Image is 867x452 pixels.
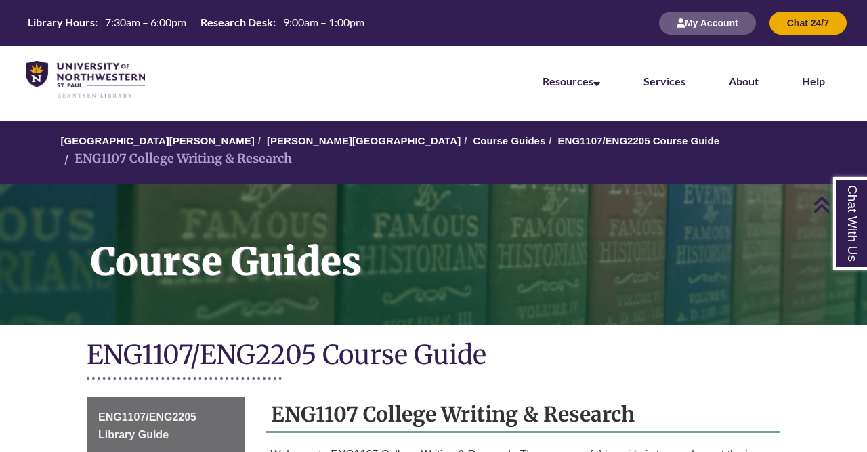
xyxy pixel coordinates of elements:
[558,135,719,146] a: ENG1107/ENG2205 Course Guide
[61,149,292,169] li: ENG1107 College Writing & Research
[22,15,370,30] table: Hours Today
[105,16,186,28] span: 7:30am – 6:00pm
[22,15,100,30] th: Library Hours:
[729,75,759,87] a: About
[76,184,867,307] h1: Course Guides
[659,17,756,28] a: My Account
[543,75,600,87] a: Resources
[769,17,847,28] a: Chat 24/7
[87,338,780,374] h1: ENG1107/ENG2205 Course Guide
[195,15,278,30] th: Research Desk:
[813,195,864,213] a: Back to Top
[769,12,847,35] button: Chat 24/7
[643,75,685,87] a: Services
[98,411,196,440] span: ENG1107/ENG2205 Library Guide
[659,12,756,35] button: My Account
[26,61,145,99] img: UNWSP Library Logo
[267,135,461,146] a: [PERSON_NAME][GEOGRAPHIC_DATA]
[22,15,370,31] a: Hours Today
[802,75,825,87] a: Help
[266,397,781,433] h2: ENG1107 College Writing & Research
[61,135,255,146] a: [GEOGRAPHIC_DATA][PERSON_NAME]
[473,135,546,146] a: Course Guides
[283,16,364,28] span: 9:00am – 1:00pm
